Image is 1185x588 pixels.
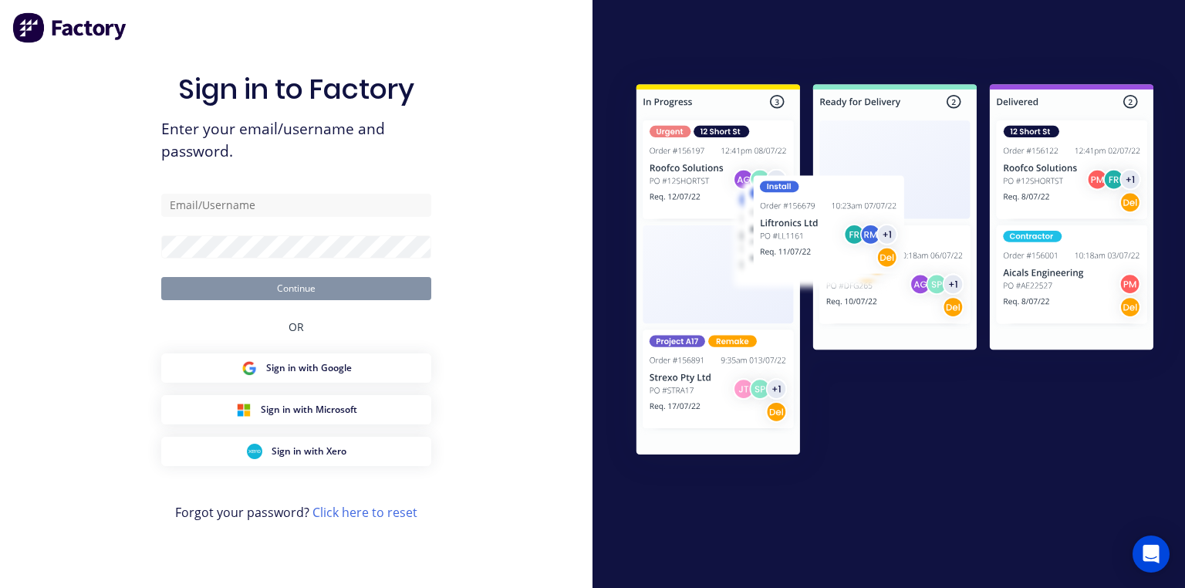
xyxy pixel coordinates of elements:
[236,402,252,417] img: Microsoft Sign in
[1133,536,1170,573] div: Open Intercom Messenger
[175,503,417,522] span: Forgot your password?
[241,360,257,376] img: Google Sign in
[605,56,1185,488] img: Sign in
[289,300,304,353] div: OR
[161,437,431,466] button: Xero Sign inSign in with Xero
[161,194,431,217] input: Email/Username
[161,118,431,163] span: Enter your email/username and password.
[161,395,431,424] button: Microsoft Sign inSign in with Microsoft
[178,73,414,106] h1: Sign in to Factory
[261,403,357,417] span: Sign in with Microsoft
[161,277,431,300] button: Continue
[161,353,431,383] button: Google Sign inSign in with Google
[247,444,262,459] img: Xero Sign in
[12,12,128,43] img: Factory
[272,444,346,458] span: Sign in with Xero
[312,504,417,521] a: Click here to reset
[266,361,352,375] span: Sign in with Google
